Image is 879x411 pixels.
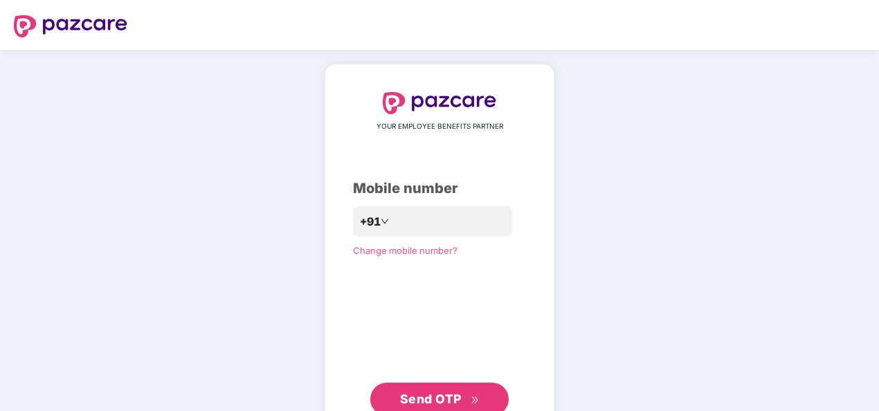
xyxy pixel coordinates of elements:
a: Change mobile number? [353,245,457,256]
span: double-right [471,396,480,405]
span: +91 [360,213,381,230]
img: logo [14,15,127,37]
span: down [381,217,389,226]
div: Mobile number [353,178,526,199]
span: YOUR EMPLOYEE BENEFITS PARTNER [377,121,503,132]
img: logo [383,92,496,114]
span: Send OTP [400,392,462,406]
